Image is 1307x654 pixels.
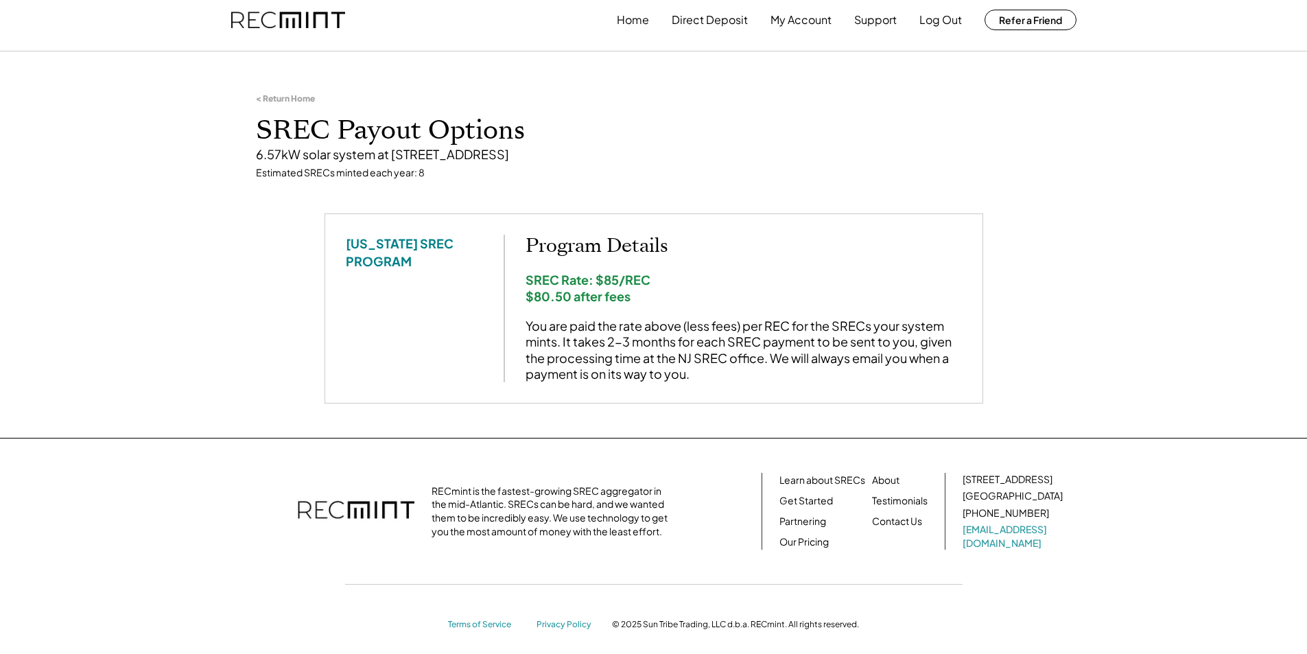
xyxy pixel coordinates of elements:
button: Support [854,6,897,34]
div: © 2025 Sun Tribe Trading, LLC d.b.a. RECmint. All rights reserved. [612,619,859,630]
a: Terms of Service [448,619,523,631]
div: [GEOGRAPHIC_DATA] [963,489,1063,503]
div: 6.57kW solar system at [STREET_ADDRESS] [256,146,1052,162]
h2: Program Details [526,235,962,258]
div: [PHONE_NUMBER] [963,506,1049,520]
button: Log Out [919,6,962,34]
a: Get Started [779,494,833,508]
div: You are paid the rate above (less fees) per REC for the SRECs your system mints. It takes 2-3 mon... [526,318,962,382]
img: recmint-logotype%403x.png [298,487,414,535]
div: [STREET_ADDRESS] [963,473,1052,487]
a: Learn about SRECs [779,474,865,487]
div: SREC Rate: $85/REC $80.50 after fees [526,272,962,304]
div: [US_STATE] SREC PROGRAM [346,235,483,269]
div: < Return Home [256,93,315,104]
a: [EMAIL_ADDRESS][DOMAIN_NAME] [963,523,1065,550]
button: My Account [770,6,832,34]
a: Our Pricing [779,535,829,549]
h1: SREC Payout Options [256,115,1052,147]
div: Estimated SRECs minted each year: 8 [256,166,1052,180]
a: Partnering [779,515,826,528]
button: Refer a Friend [985,10,1076,30]
a: Contact Us [872,515,922,528]
a: About [872,474,899,487]
a: Testimonials [872,494,928,508]
div: RECmint is the fastest-growing SREC aggregator in the mid-Atlantic. SRECs can be hard, and we wan... [432,484,675,538]
img: recmint-logotype%403x.png [231,12,345,29]
a: Privacy Policy [537,619,598,631]
button: Home [617,6,649,34]
button: Direct Deposit [672,6,748,34]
